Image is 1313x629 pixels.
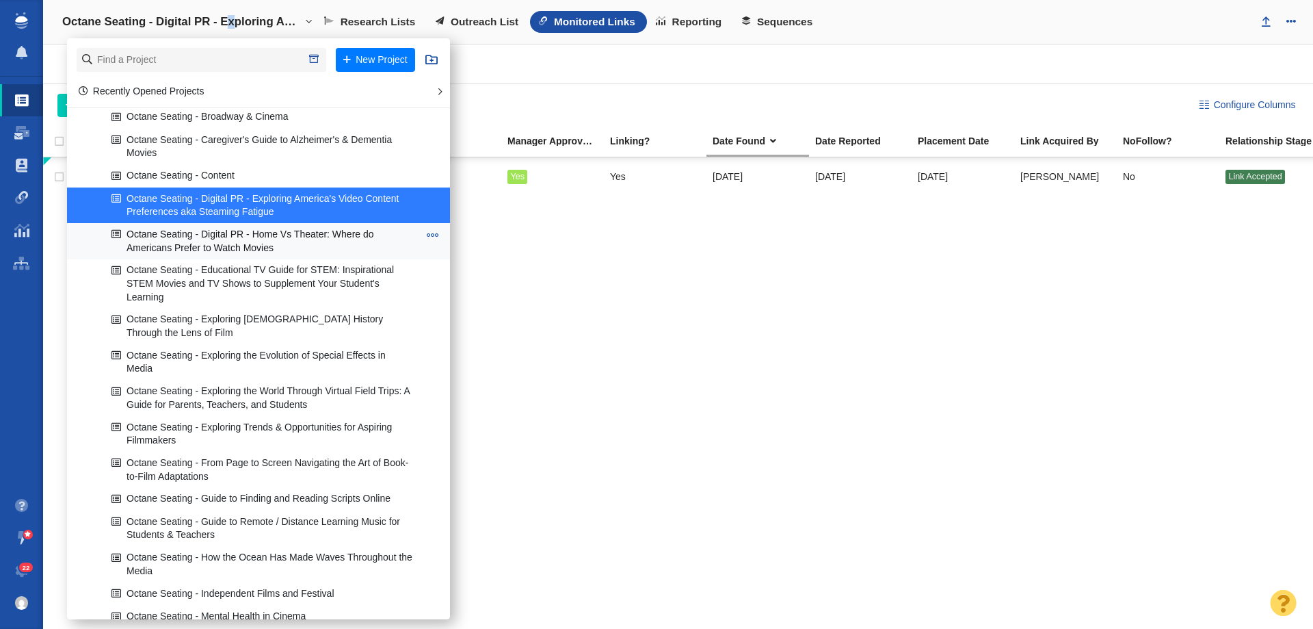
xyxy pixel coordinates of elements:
a: Sequences [733,11,824,33]
a: Monitored Links [530,11,647,33]
div: Linking? [610,136,711,146]
div: Yes [610,162,700,192]
a: Link Acquired By [1020,136,1122,148]
div: Placement Date [918,136,1019,146]
img: buzzstream_logo_iconsimple.png [15,12,27,29]
a: Recently Opened Projects [79,86,204,97]
img: c9363fb76f5993e53bff3b340d5c230a [15,596,29,610]
span: Outreach List [451,16,518,28]
span: Monitored Links [554,16,635,28]
a: Octane Seating - Exploring the World Through Virtual Field Trips: A Guide for Parents, Teachers, ... [108,381,422,415]
span: Configure Columns [1214,98,1296,112]
a: Octane Seating - Mental Health in Cinema [108,606,422,628]
span: 22 [19,563,34,573]
a: Reporting [647,11,733,33]
span: Research Lists [341,16,416,28]
div: [DATE] [713,162,803,192]
a: Placement Date [918,136,1019,148]
div: Date that the backlink checker discovered the link [713,136,814,146]
span: Link Accepted [1228,172,1282,181]
h4: Octane Seating - Digital PR - Exploring America's Video Content Preferences aka Steaming Fatigue [62,15,302,29]
a: Octane Seating - Guide to Remote / Distance Learning Music for Students & Teachers [108,511,422,545]
a: Octane Seating - Exploring Trends & Opportunities for Aspiring Filmmakers [108,417,422,451]
a: Octane Seating - Exploring [DEMOGRAPHIC_DATA] History Through the Lens of Film [108,309,422,344]
a: Date Reported [815,136,916,148]
a: Octane Seating - Broadway & Cinema [108,107,422,128]
a: Octane Seating - Guide to Finding and Reading Scripts Online [108,489,422,510]
button: Configure Columns [1191,94,1303,117]
a: NoFollow? [1123,136,1224,148]
a: Octane Seating - Exploring the Evolution of Special Effects in Media [108,345,422,379]
span: Sequences [757,16,812,28]
input: Find a Project [77,48,326,72]
span: [PERSON_NAME] [1020,170,1099,183]
div: Manager Approved Link? [507,136,609,146]
a: Linking? [610,136,711,148]
a: Manager Approved Link? [507,136,609,148]
div: Date Reported [815,136,916,146]
a: Research Lists [315,11,427,33]
a: Octane Seating - From Page to Screen Navigating the Art of Book-to-Film Adaptations [108,452,422,487]
a: Date Found [713,136,814,148]
span: Yes [510,172,525,181]
a: Octane Seating - Digital PR - Exploring America's Video Content Preferences aka Steaming Fatigue [108,188,422,222]
a: Octane Seating - Content [108,166,422,187]
a: Octane Seating - How the Ocean Has Made Waves Throughout the Media [108,548,422,582]
div: Link Acquired By [1020,136,1122,146]
button: Add Links [57,94,140,117]
td: Samantha Staufenberg [1014,157,1117,197]
span: Reporting [672,16,722,28]
a: Outreach List [427,11,530,33]
a: Octane Seating - Educational TV Guide for STEM: Inspirational STEM Movies and TV Shows to Supplem... [108,260,422,308]
div: No [1123,162,1213,192]
a: Octane Seating - Digital PR - Home Vs Theater: Where do Americans Prefer to Watch Movies [108,224,422,258]
div: [DATE] [918,162,1008,192]
a: Octane Seating - Caregiver's Guide to Alzheimer's & Dementia Movies [108,129,422,164]
button: New Project [336,48,415,72]
td: Yes [501,157,604,197]
div: NoFollow? [1123,136,1224,146]
a: Octane Seating - Independent Films and Festival [108,583,422,604]
div: [DATE] [815,162,905,192]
